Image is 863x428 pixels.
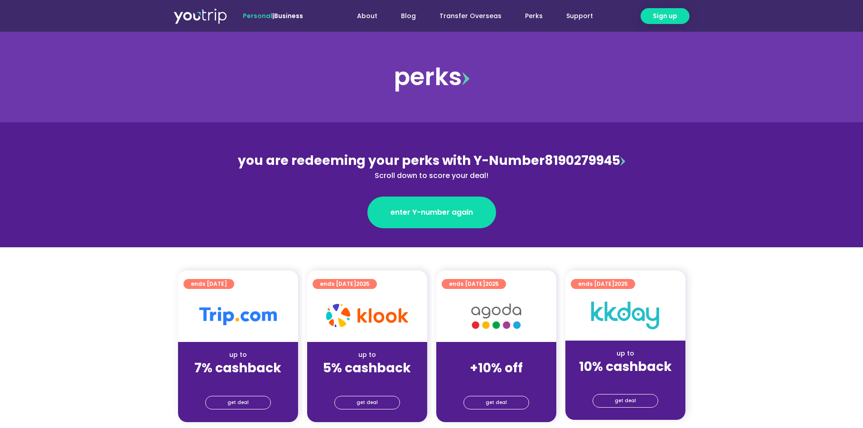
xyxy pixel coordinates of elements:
[357,396,378,409] span: get deal
[578,279,628,289] span: ends [DATE]
[183,279,234,289] a: ends [DATE]
[444,376,549,386] div: (for stays only)
[227,396,249,409] span: get deal
[614,280,628,288] span: 2025
[513,8,554,24] a: Perks
[274,11,303,20] a: Business
[653,11,677,21] span: Sign up
[243,11,272,20] span: Personal
[235,170,628,181] div: Scroll down to score your deal!
[442,279,506,289] a: ends [DATE]2025
[313,279,377,289] a: ends [DATE]2025
[391,207,473,218] span: enter Y-number again
[573,349,678,358] div: up to
[191,279,227,289] span: ends [DATE]
[488,350,505,359] span: up to
[314,350,420,360] div: up to
[470,359,523,377] strong: +10% off
[428,8,513,24] a: Transfer Overseas
[328,8,605,24] nav: Menu
[314,376,420,386] div: (for stays only)
[367,197,496,228] a: enter Y-number again
[334,396,400,409] a: get deal
[235,151,628,181] div: 8190279945
[571,279,635,289] a: ends [DATE]2025
[323,359,411,377] strong: 5% cashback
[615,394,636,407] span: get deal
[449,279,499,289] span: ends [DATE]
[641,8,689,24] a: Sign up
[573,375,678,385] div: (for stays only)
[485,280,499,288] span: 2025
[185,350,291,360] div: up to
[486,396,507,409] span: get deal
[554,8,605,24] a: Support
[243,11,303,20] span: |
[194,359,281,377] strong: 7% cashback
[463,396,529,409] a: get deal
[356,280,370,288] span: 2025
[320,279,370,289] span: ends [DATE]
[205,396,271,409] a: get deal
[185,376,291,386] div: (for stays only)
[389,8,428,24] a: Blog
[345,8,389,24] a: About
[238,152,545,169] span: you are redeeming your perks with Y-Number
[593,394,658,408] a: get deal
[579,358,672,375] strong: 10% cashback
